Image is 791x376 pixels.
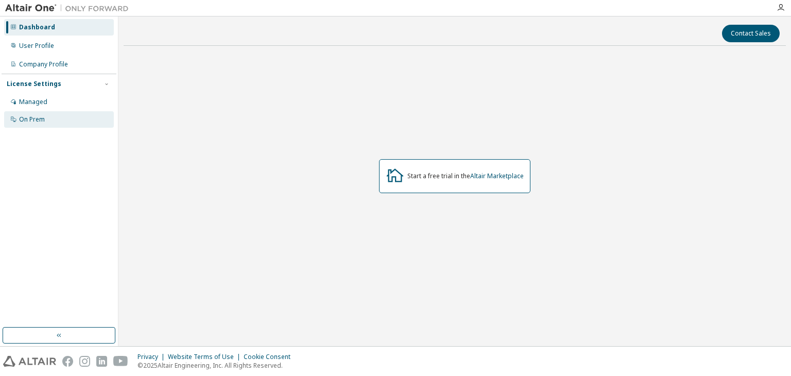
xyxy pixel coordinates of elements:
[470,172,524,180] a: Altair Marketplace
[137,361,297,370] p: © 2025 Altair Engineering, Inc. All Rights Reserved.
[19,60,68,69] div: Company Profile
[19,42,54,50] div: User Profile
[168,353,244,361] div: Website Terms of Use
[96,356,107,367] img: linkedin.svg
[19,98,47,106] div: Managed
[19,23,55,31] div: Dashboard
[113,356,128,367] img: youtube.svg
[62,356,73,367] img: facebook.svg
[137,353,168,361] div: Privacy
[19,115,45,124] div: On Prem
[722,25,780,42] button: Contact Sales
[3,356,56,367] img: altair_logo.svg
[7,80,61,88] div: License Settings
[79,356,90,367] img: instagram.svg
[5,3,134,13] img: Altair One
[407,172,524,180] div: Start a free trial in the
[244,353,297,361] div: Cookie Consent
